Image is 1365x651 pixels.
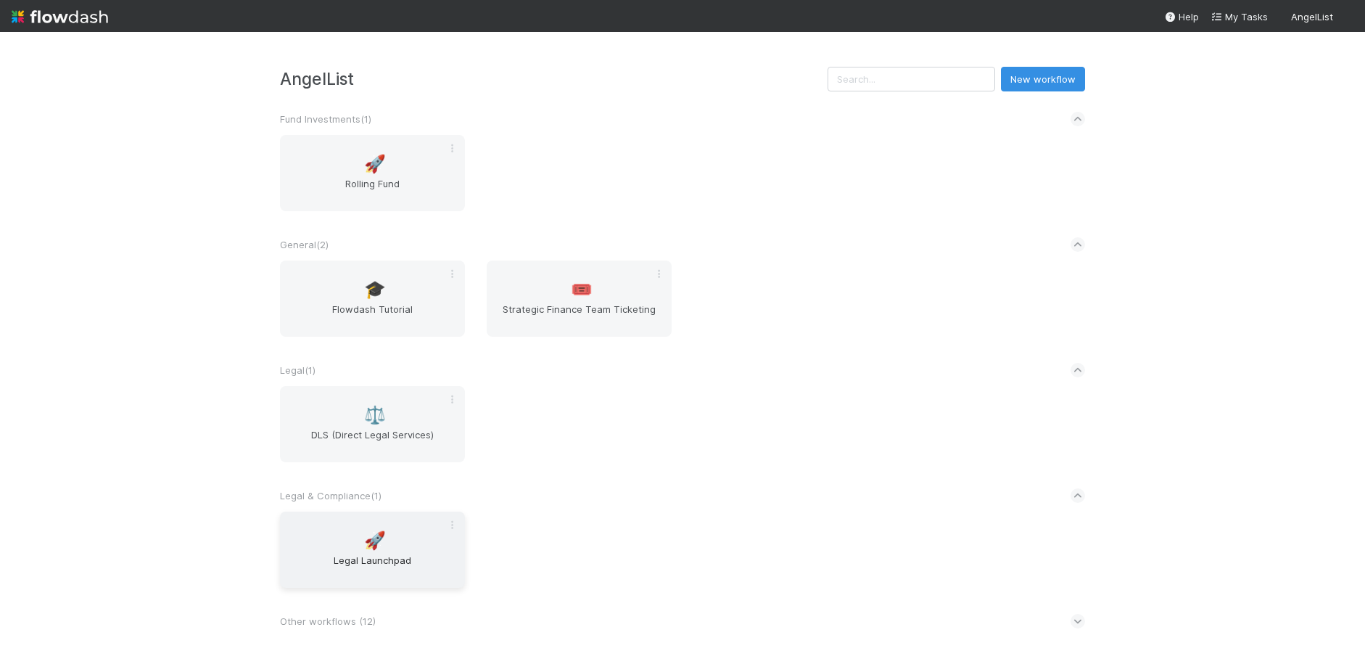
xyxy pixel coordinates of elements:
[1339,10,1353,25] img: avatar_6811aa62-070e-4b0a-ab85-15874fb457a1.png
[286,427,459,456] span: DLS (Direct Legal Services)
[280,386,465,462] a: ⚖️DLS (Direct Legal Services)
[280,69,828,89] h3: AngelList
[492,302,666,331] span: Strategic Finance Team Ticketing
[286,176,459,205] span: Rolling Fund
[1291,11,1333,22] span: AngelList
[1001,67,1085,91] button: New workflow
[487,261,672,337] a: 🎟️Strategic Finance Team Ticketing
[280,113,371,125] span: Fund Investments ( 1 )
[571,280,593,299] span: 🎟️
[12,4,108,29] img: logo-inverted-e16ddd16eac7371096b0.svg
[280,364,316,376] span: Legal ( 1 )
[280,135,465,211] a: 🚀Rolling Fund
[280,512,465,588] a: 🚀Legal Launchpad
[286,302,459,331] span: Flowdash Tutorial
[364,155,386,173] span: 🚀
[280,615,376,627] span: Other workflows ( 12 )
[364,531,386,550] span: 🚀
[1211,9,1268,24] a: My Tasks
[828,67,995,91] input: Search...
[280,490,382,501] span: Legal & Compliance ( 1 )
[280,239,329,250] span: General ( 2 )
[1211,11,1268,22] span: My Tasks
[286,553,459,582] span: Legal Launchpad
[1164,9,1199,24] div: Help
[364,406,386,425] span: ⚖️
[280,261,465,337] a: 🎓Flowdash Tutorial
[364,280,386,299] span: 🎓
